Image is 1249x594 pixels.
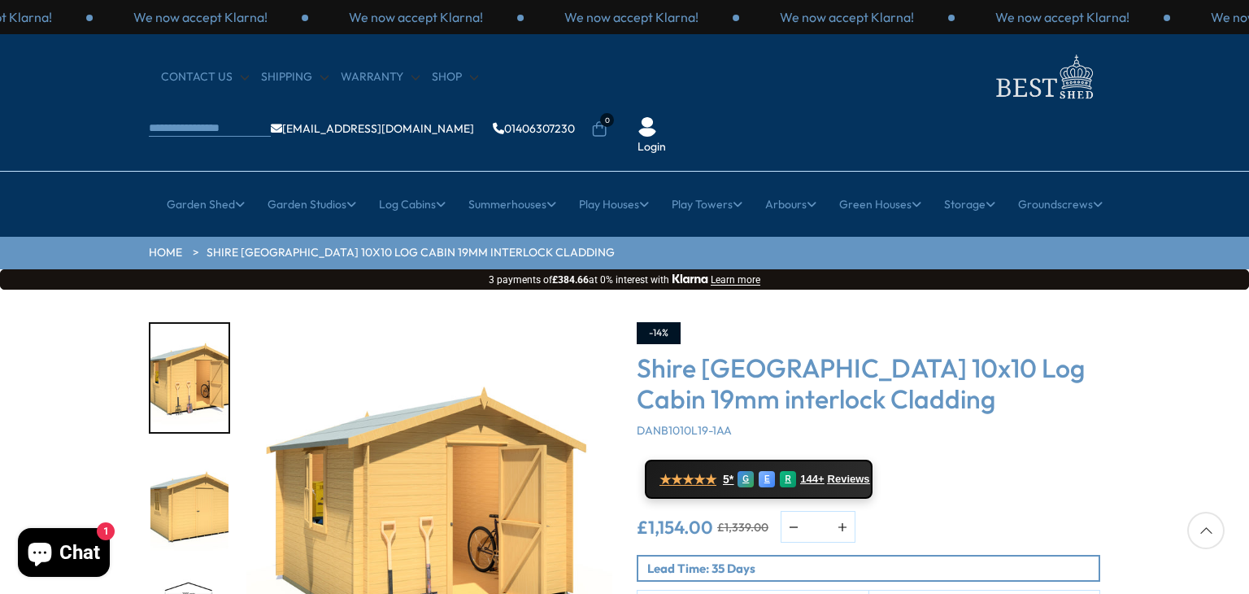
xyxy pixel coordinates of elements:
[780,8,914,26] p: We now accept Klarna!
[591,121,607,138] a: 0
[995,8,1129,26] p: We now accept Klarna!
[271,123,474,134] a: [EMAIL_ADDRESS][DOMAIN_NAME]
[379,184,446,225] a: Log Cabins
[780,471,796,487] div: R
[765,184,816,225] a: Arbours
[738,471,754,487] div: G
[161,69,249,85] a: CONTACT US
[1018,184,1103,225] a: Groundscrews
[672,184,742,225] a: Play Towers
[150,324,228,432] img: Danburyapex10x1019mm030lifestyle_2e809757-acf5-4f9c-bcb6-8f847079af8f_200x200.jpg
[739,8,955,26] div: 3 / 3
[828,473,870,486] span: Reviews
[659,472,716,487] span: ★★★★★
[133,8,268,26] p: We now accept Klarna!
[944,184,995,225] a: Storage
[149,245,182,261] a: HOME
[167,184,245,225] a: Garden Shed
[637,352,1100,415] h3: Shire [GEOGRAPHIC_DATA] 10x10 Log Cabin 19mm interlock Cladding
[564,8,698,26] p: We now accept Klarna!
[268,184,356,225] a: Garden Studios
[637,423,732,438] span: DANB1010L19-1AA
[986,50,1100,103] img: logo
[800,473,824,486] span: 144+
[468,184,556,225] a: Summerhouses
[647,560,1099,577] p: Lead Time: 35 Days
[637,322,681,344] div: -14%
[717,522,768,533] del: £1,339.00
[955,8,1170,26] div: 1 / 3
[638,139,666,155] a: Login
[637,518,713,536] ins: £1,154.00
[759,471,775,487] div: E
[149,322,230,434] div: 1 / 11
[150,452,228,560] img: Danburyapex10x1019mm030_ee74e71a-6e71-4e78-9449-f42f4ac29309_200x200.jpg
[149,450,230,561] div: 2 / 11
[524,8,739,26] div: 2 / 3
[308,8,524,26] div: 1 / 3
[579,184,649,225] a: Play Houses
[349,8,483,26] p: We now accept Klarna!
[600,113,614,127] span: 0
[207,245,615,261] a: Shire [GEOGRAPHIC_DATA] 10x10 Log Cabin 19mm interlock Cladding
[341,69,420,85] a: Warranty
[13,528,115,581] inbox-online-store-chat: Shopify online store chat
[261,69,329,85] a: Shipping
[638,117,657,137] img: User Icon
[645,460,873,499] a: ★★★★★ 5* G E R 144+ Reviews
[93,8,308,26] div: 3 / 3
[432,69,478,85] a: Shop
[493,123,575,134] a: 01406307230
[839,184,921,225] a: Green Houses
